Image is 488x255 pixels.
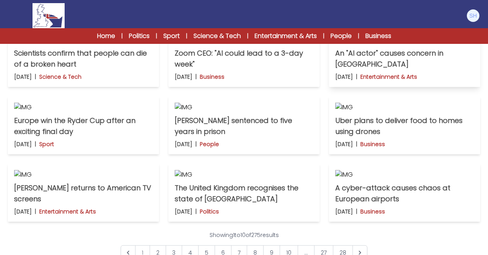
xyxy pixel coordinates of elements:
[175,208,192,215] p: [DATE]
[195,140,197,148] b: |
[247,32,248,40] span: |
[156,32,157,40] span: |
[14,140,32,148] p: [DATE]
[186,32,187,40] span: |
[360,140,385,148] p: Business
[233,231,235,239] span: 1
[335,208,353,215] p: [DATE]
[329,29,480,87] a: IMG An "AI actor" causes concern in [GEOGRAPHIC_DATA] [DATE] | Entertainment & Arts
[39,208,96,215] p: Entertainment & Arts
[14,208,32,215] p: [DATE]
[335,140,353,148] p: [DATE]
[175,48,313,70] p: Zoom CEO: "AI could lead to a 3-day week"
[8,3,89,28] a: Logo
[255,31,317,41] a: Entertainment & Arts
[8,96,159,154] a: IMG Europe win the Ryder Cup after an exciting final day [DATE] | Sport
[195,208,197,215] b: |
[14,73,32,81] p: [DATE]
[35,208,36,215] b: |
[121,32,123,40] span: |
[365,31,391,41] a: Business
[175,140,192,148] p: [DATE]
[240,231,246,239] span: 10
[168,29,320,87] a: IMG Zoom CEO: "AI could lead to a 3-day week" [DATE] | Business
[335,183,474,204] p: A cyber-attack causes chaos at European airports
[175,103,313,112] img: IMG
[97,31,115,41] a: Home
[335,103,474,112] img: IMG
[39,140,54,148] p: Sport
[33,3,65,28] img: Logo
[331,31,352,41] a: People
[200,73,224,81] p: Business
[356,73,357,81] b: |
[200,208,219,215] p: Politics
[175,183,313,204] p: The United Kingdom recognises the state of [GEOGRAPHIC_DATA]
[329,164,480,222] a: IMG A cyber-attack causes chaos at European airports [DATE] | Business
[360,73,417,81] p: Entertainment & Arts
[129,31,150,41] a: Politics
[335,73,353,81] p: [DATE]
[195,73,197,81] b: |
[14,48,153,70] p: Scientists confirm that people can die of a broken heart
[35,140,36,148] b: |
[35,73,36,81] b: |
[8,164,159,222] a: IMG [PERSON_NAME] returns to American TV screens [DATE] | Entertainment & Arts
[356,208,357,215] b: |
[168,96,320,154] a: IMG [PERSON_NAME] sentenced to five years in prison [DATE] | People
[14,115,153,137] p: Europe win the Ryder Cup after an exciting final day
[14,183,153,204] p: [PERSON_NAME] returns to American TV screens
[200,140,219,148] p: People
[39,73,81,81] p: Science & Tech
[323,32,324,40] span: |
[14,170,153,179] img: IMG
[8,29,159,87] a: IMG Scientists confirm that people can die of a broken heart [DATE] | Science & Tech
[467,9,479,22] img: Steve Hughes
[210,231,279,239] p: Showing to of results
[14,103,153,112] img: IMG
[175,170,313,179] img: IMG
[193,31,241,41] a: Science & Tech
[335,48,474,70] p: An "AI actor" causes concern in [GEOGRAPHIC_DATA]
[356,140,357,148] b: |
[335,170,474,179] img: IMG
[168,164,320,222] a: IMG The United Kingdom recognises the state of [GEOGRAPHIC_DATA] [DATE] | Politics
[335,115,474,137] p: Uber plans to deliver food to homes using drones
[329,96,480,154] a: IMG Uber plans to deliver food to homes using drones [DATE] | Business
[175,115,313,137] p: [PERSON_NAME] sentenced to five years in prison
[360,208,385,215] p: Business
[251,231,260,239] span: 275
[163,31,180,41] a: Sport
[175,73,192,81] p: [DATE]
[358,32,359,40] span: |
